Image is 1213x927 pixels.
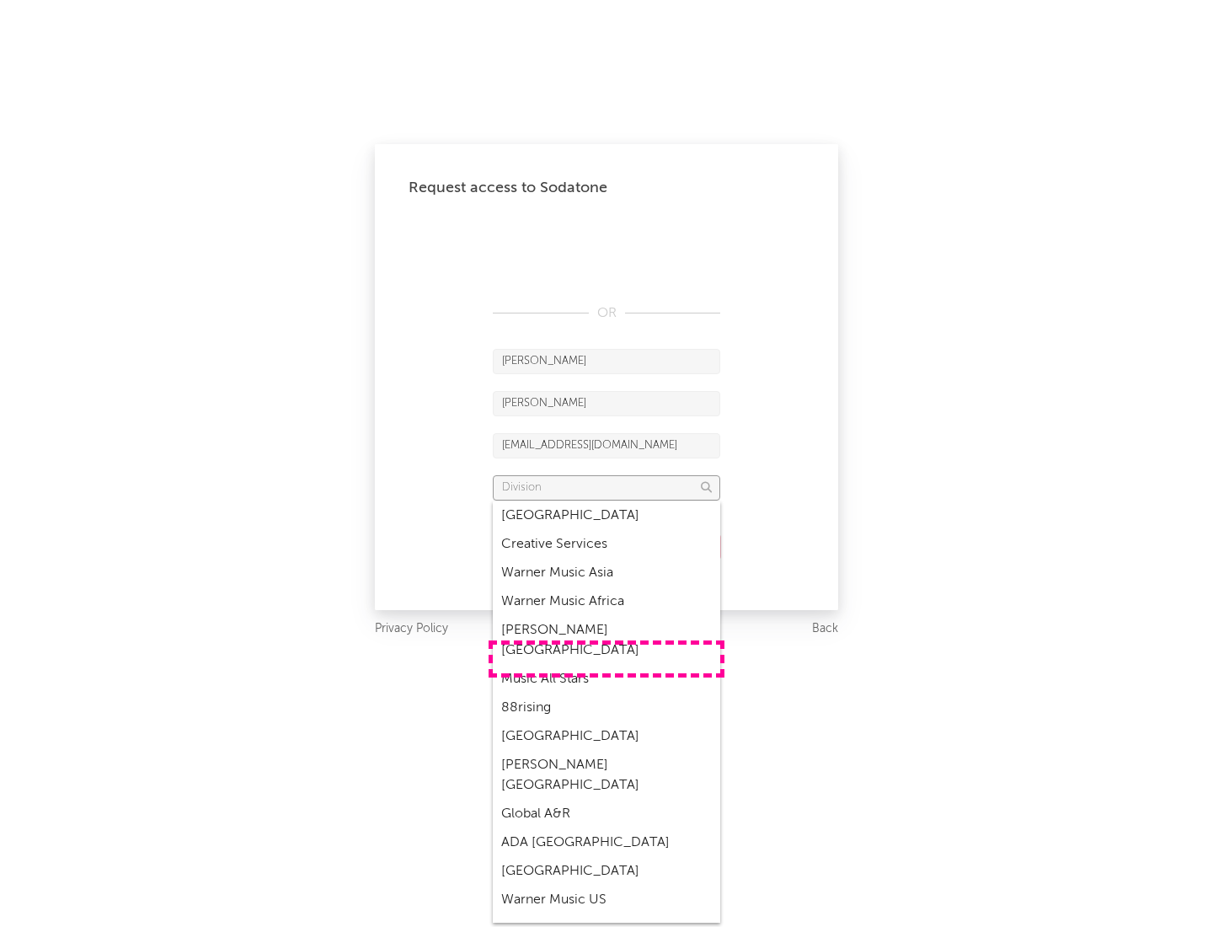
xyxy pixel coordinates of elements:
[493,349,720,374] input: First Name
[493,886,720,914] div: Warner Music US
[493,665,720,694] div: Music All Stars
[493,722,720,751] div: [GEOGRAPHIC_DATA]
[812,619,838,640] a: Back
[493,559,720,587] div: Warner Music Asia
[493,475,720,501] input: Division
[493,828,720,857] div: ADA [GEOGRAPHIC_DATA]
[493,800,720,828] div: Global A&R
[493,530,720,559] div: Creative Services
[493,857,720,886] div: [GEOGRAPHIC_DATA]
[409,178,804,198] div: Request access to Sodatone
[493,501,720,530] div: [GEOGRAPHIC_DATA]
[493,616,720,665] div: [PERSON_NAME] [GEOGRAPHIC_DATA]
[493,303,720,324] div: OR
[493,391,720,416] input: Last Name
[493,587,720,616] div: Warner Music Africa
[375,619,448,640] a: Privacy Policy
[493,751,720,800] div: [PERSON_NAME] [GEOGRAPHIC_DATA]
[493,694,720,722] div: 88rising
[493,433,720,458] input: Email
